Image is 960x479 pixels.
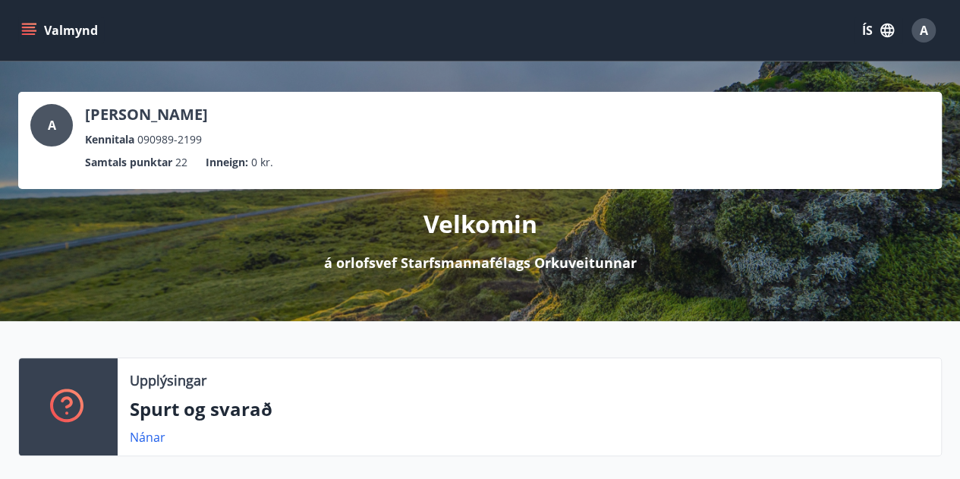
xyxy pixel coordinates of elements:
p: [PERSON_NAME] [85,104,208,125]
p: Velkomin [423,207,537,241]
p: Kennitala [85,131,134,148]
span: 22 [175,154,187,171]
button: menu [18,17,104,44]
p: Upplýsingar [130,370,206,390]
p: Inneign : [206,154,248,171]
p: á orlofsvef Starfsmannafélags Orkuveitunnar [324,253,637,273]
p: Samtals punktar [85,154,172,171]
span: 090989-2199 [137,131,202,148]
span: 0 kr. [251,154,273,171]
a: Nánar [130,429,165,446]
p: Spurt og svarað [130,396,929,422]
button: A [905,12,942,49]
span: A [48,117,56,134]
span: A [920,22,928,39]
button: ÍS [854,17,902,44]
